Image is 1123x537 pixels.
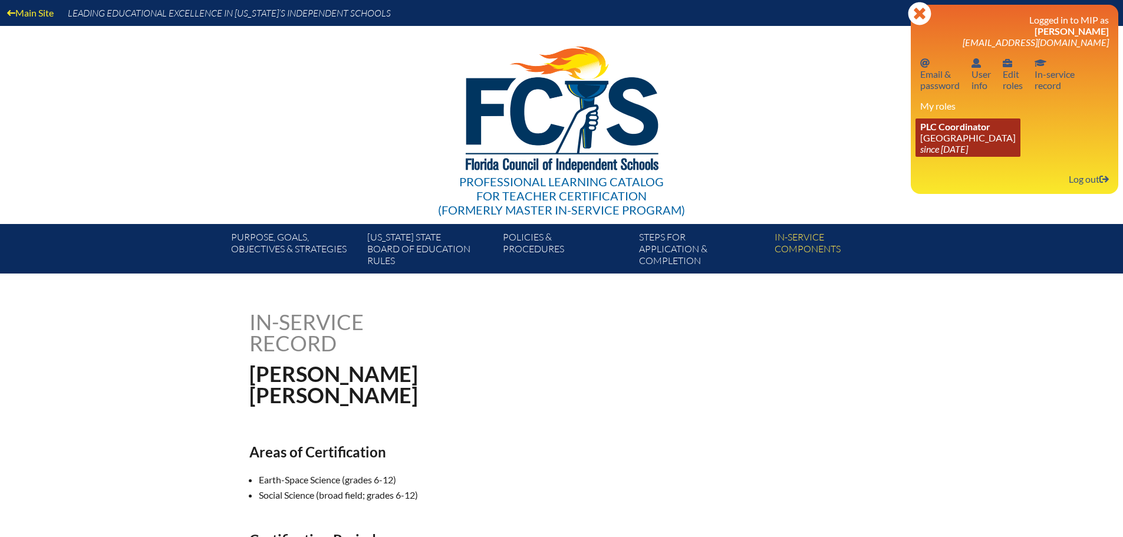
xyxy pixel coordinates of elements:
[1003,58,1012,68] svg: User info
[1064,171,1114,187] a: Log outLog out
[963,37,1109,48] span: [EMAIL_ADDRESS][DOMAIN_NAME]
[915,118,1020,157] a: PLC Coordinator [GEOGRAPHIC_DATA] since [DATE]
[920,14,1109,48] h3: Logged in to MIP as
[920,121,990,132] span: PLC Coordinator
[259,487,674,503] li: Social Science (broad field; grades 6-12)
[920,100,1109,111] h3: My roles
[971,58,981,68] svg: User info
[249,443,664,460] h2: Areas of Certification
[440,26,683,187] img: FCISlogo221.eps
[915,55,964,93] a: Email passwordEmail &password
[1099,174,1109,184] svg: Log out
[249,363,637,406] h1: [PERSON_NAME] [PERSON_NAME]
[363,229,498,274] a: [US_STATE] StateBoard of Education rules
[476,189,647,203] span: for Teacher Certification
[920,143,968,154] i: since [DATE]
[967,55,996,93] a: User infoUserinfo
[2,5,58,21] a: Main Site
[1030,55,1079,93] a: In-service recordIn-servicerecord
[1035,58,1046,68] svg: In-service record
[634,229,770,274] a: Steps forapplication & completion
[498,229,634,274] a: Policies &Procedures
[259,472,674,487] li: Earth-Space Science (grades 6-12)
[433,24,690,219] a: Professional Learning Catalog for Teacher Certification(formerly Master In-service Program)
[249,311,487,354] h1: In-service record
[438,174,685,217] div: Professional Learning Catalog (formerly Master In-service Program)
[920,58,930,68] svg: Email password
[998,55,1028,93] a: User infoEditroles
[770,229,905,274] a: In-servicecomponents
[226,229,362,274] a: Purpose, goals,objectives & strategies
[1035,25,1109,37] span: [PERSON_NAME]
[908,2,931,25] svg: Close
